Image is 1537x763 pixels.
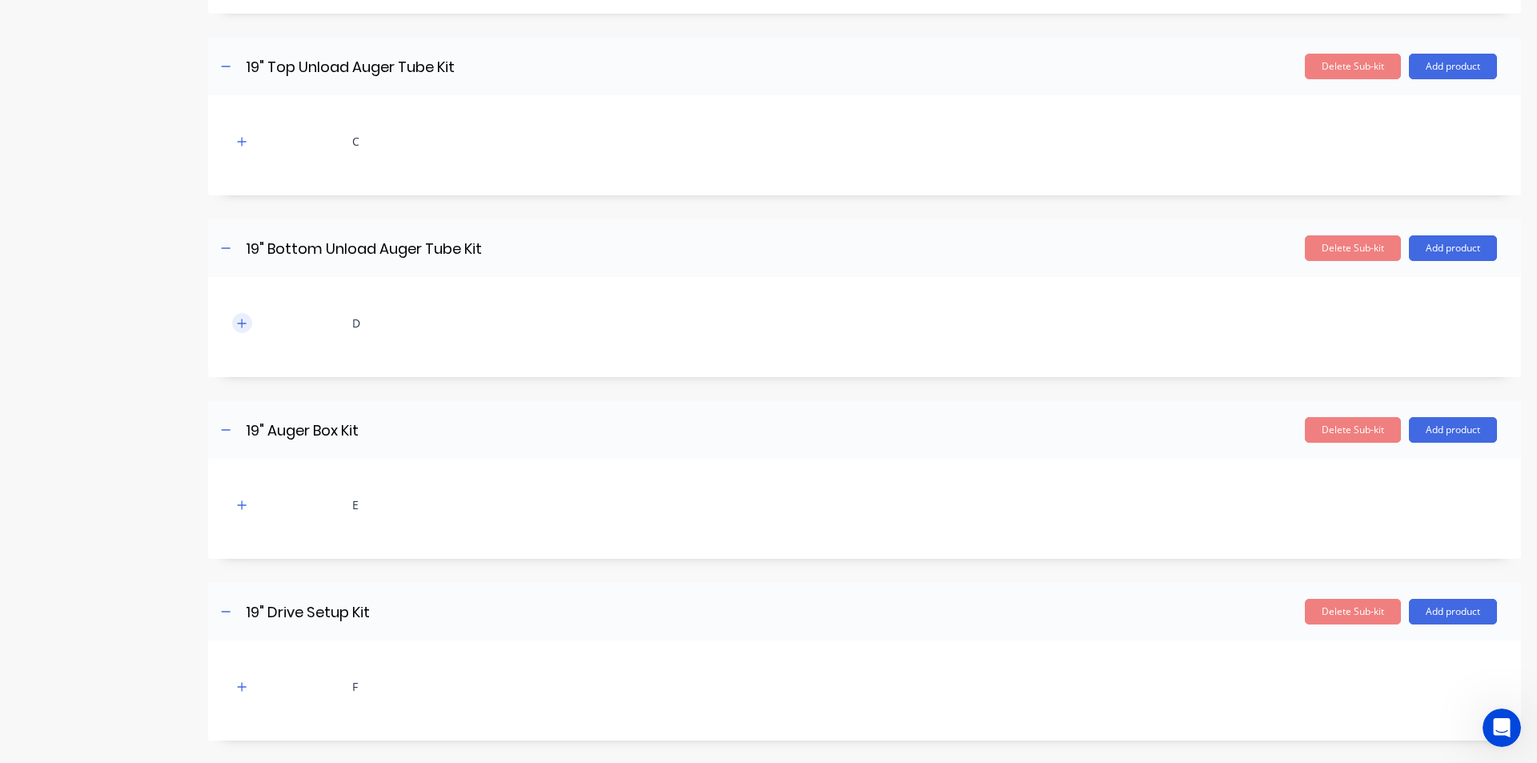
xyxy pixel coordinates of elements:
input: Enter sub-kit name [244,600,528,624]
input: Enter sub-kit name [244,55,528,78]
iframe: Intercom live chat [1483,709,1521,747]
div: C [352,133,359,150]
button: Delete Sub-kit [1305,235,1401,261]
input: Enter sub-kit name [244,237,528,260]
button: Delete Sub-kit [1305,599,1401,624]
div: E [352,496,359,513]
button: Add product [1409,235,1497,261]
div: D [352,315,360,331]
input: Enter sub-kit name [244,419,528,442]
button: Delete Sub-kit [1305,54,1401,79]
div: F [352,678,358,695]
button: Delete Sub-kit [1305,417,1401,443]
button: Add product [1409,599,1497,624]
button: Add product [1409,54,1497,79]
button: Add product [1409,417,1497,443]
